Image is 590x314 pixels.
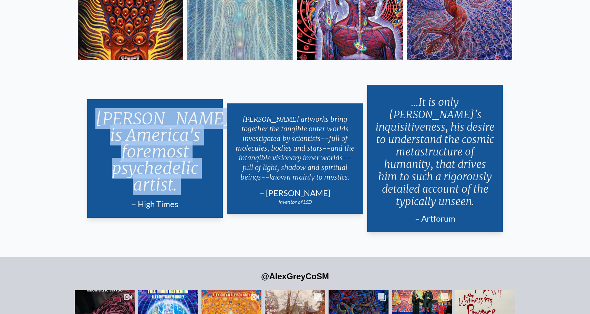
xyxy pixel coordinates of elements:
div: – Artforum [375,213,495,224]
a: @AlexGreyCoSM [261,272,329,281]
div: – [PERSON_NAME] [235,188,355,199]
em: inventor of LSD [278,199,312,205]
div: – High Times [95,199,215,210]
p: [PERSON_NAME] is America's foremost psychedelic artist. [95,108,215,196]
p: ...It is only [PERSON_NAME]'s inquisitiveness, his desire to understand the cosmic metastructure ... [375,93,495,210]
p: [PERSON_NAME] artworks bring together the tangible outer worlds investigated by scientists--full ... [235,112,355,185]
